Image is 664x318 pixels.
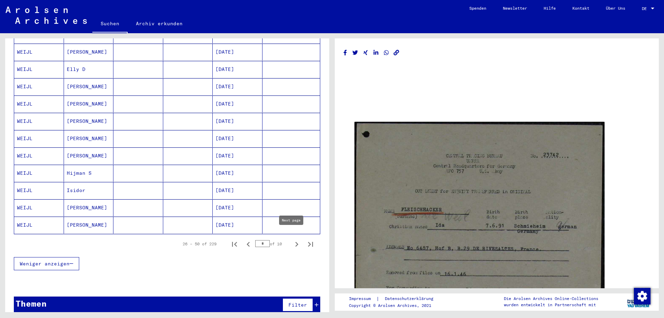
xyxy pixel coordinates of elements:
[349,302,442,309] p: Copyright © Arolsen Archives, 2021
[92,15,128,33] a: Suchen
[213,217,262,234] mat-cell: [DATE]
[213,78,262,95] mat-cell: [DATE]
[304,237,317,251] button: Last page
[14,199,64,216] mat-cell: WEIJL
[634,288,651,305] img: Zustimmung ändern
[642,6,649,11] span: DE
[183,241,216,247] div: 26 – 50 of 229
[14,257,79,270] button: Weniger anzeigen
[213,165,262,182] mat-cell: [DATE]
[372,48,380,57] button: Share on LinkedIn
[64,130,114,147] mat-cell: [PERSON_NAME]
[349,295,376,302] a: Impressum
[14,44,64,61] mat-cell: WEIJL
[290,237,304,251] button: Next page
[64,165,114,182] mat-cell: Hijman S
[64,78,114,95] mat-cell: [PERSON_NAME]
[14,182,64,199] mat-cell: WEIJL
[213,96,262,112] mat-cell: [DATE]
[64,61,114,78] mat-cell: Elly D
[362,48,369,57] button: Share on Xing
[14,165,64,182] mat-cell: WEIJL
[283,298,313,311] button: Filter
[213,61,262,78] mat-cell: [DATE]
[14,217,64,234] mat-cell: WEIJL
[14,78,64,95] mat-cell: WEIJL
[14,130,64,147] mat-cell: WEIJL
[64,182,114,199] mat-cell: Isidor
[64,199,114,216] mat-cell: [PERSON_NAME]
[241,237,255,251] button: Previous page
[504,296,598,302] p: Die Arolsen Archives Online-Collections
[64,147,114,164] mat-cell: [PERSON_NAME]
[213,130,262,147] mat-cell: [DATE]
[16,297,47,310] div: Themen
[128,15,191,32] a: Archiv erkunden
[504,302,598,308] p: wurden entwickelt in Partnerschaft mit
[213,44,262,61] mat-cell: [DATE]
[379,295,442,302] a: Datenschutzerklärung
[64,96,114,112] mat-cell: [PERSON_NAME]
[14,113,64,130] mat-cell: WEIJL
[14,61,64,78] mat-cell: WEIJL
[213,182,262,199] mat-cell: [DATE]
[213,113,262,130] mat-cell: [DATE]
[20,261,70,267] span: Weniger anzeigen
[349,295,442,302] div: |
[626,293,652,310] img: yv_logo.png
[393,48,400,57] button: Copy link
[14,96,64,112] mat-cell: WEIJL
[213,199,262,216] mat-cell: [DATE]
[255,240,290,247] div: of 10
[64,44,114,61] mat-cell: [PERSON_NAME]
[14,147,64,164] mat-cell: WEIJL
[6,7,87,24] img: Arolsen_neg.svg
[64,217,114,234] mat-cell: [PERSON_NAME]
[228,237,241,251] button: First page
[352,48,359,57] button: Share on Twitter
[213,147,262,164] mat-cell: [DATE]
[64,113,114,130] mat-cell: [PERSON_NAME]
[342,48,349,57] button: Share on Facebook
[383,48,390,57] button: Share on WhatsApp
[288,302,307,308] span: Filter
